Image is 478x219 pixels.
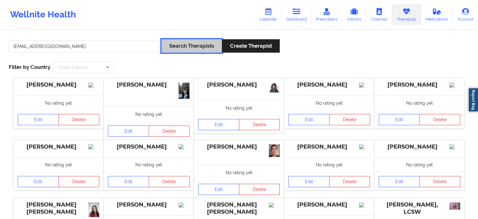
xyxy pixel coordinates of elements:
a: Edit [288,114,330,125]
a: Edit [198,184,239,195]
button: Create Therapist [222,39,279,53]
img: Image%2Fplaceholer-image.png [88,144,99,149]
div: [PERSON_NAME] [18,81,99,88]
button: Delete [149,126,190,137]
a: Therapists [392,4,421,25]
img: 78d184fb-c5fe-4392-a05d-203689400d80_bf309b4c-38b3-475b-a2d8-9582fba8e2a0IMG_4077.jpeg [88,202,99,217]
div: [PERSON_NAME] [288,201,370,208]
img: Image%2Fplaceholer-image.png [179,144,190,149]
a: Edit [288,176,330,187]
a: Coaches [366,4,392,25]
button: Search Therapists [162,39,222,53]
div: [PERSON_NAME] [379,143,460,150]
div: No rating yet [104,157,194,172]
a: Medications [421,4,453,25]
a: Prescribers [312,4,342,25]
a: Edit [18,176,59,187]
img: 999d0e34-0391-4fb9-9c2f-1a2463b577ff_pho6.PNG [269,83,280,93]
button: Delete [59,114,100,125]
button: Delete [329,114,370,125]
div: [PERSON_NAME] [PERSON_NAME] [198,201,280,216]
a: Calendar [255,4,282,25]
div: [PERSON_NAME] [379,81,460,88]
div: [PERSON_NAME] [18,143,99,150]
a: Edit [108,176,149,187]
img: Image%2Fplaceholer-image.png [359,83,370,88]
img: Image%2Fplaceholer-image.png [269,202,280,207]
button: Delete [239,119,280,130]
input: Search Keywords [9,40,159,52]
a: Edit [198,119,239,130]
button: Delete [419,114,461,125]
a: Edit [379,114,420,125]
button: Delete [149,176,190,187]
div: No rating yet [104,107,194,122]
img: Image%2Fplaceholer-image.png [359,144,370,149]
div: No rating yet [194,100,284,116]
div: Select Country [58,65,88,69]
div: [PERSON_NAME] [198,81,280,88]
a: Edit [18,114,59,125]
a: Admins [342,4,366,25]
div: No rating yet [194,165,284,180]
div: No rating yet [284,157,374,172]
div: [PERSON_NAME] [288,81,370,88]
div: [PERSON_NAME], LCSW [379,201,460,216]
div: No rating yet [13,95,104,111]
div: [PERSON_NAME] [108,81,190,88]
span: Filter by Country [9,64,50,70]
div: [PERSON_NAME] [PERSON_NAME] [18,201,99,216]
div: No rating yet [284,95,374,111]
img: 9093e229-61fa-479b-8ce5-937f736cabe0_2010-04-30_15.35.16.jpeg [269,144,280,157]
a: Edit [379,176,420,187]
img: Image%2Fplaceholer-image.png [449,83,460,88]
a: Account [453,4,478,25]
img: Image%2Fplaceholer-image.png [449,144,460,149]
button: Delete [329,176,370,187]
img: Image%2Fplaceholer-image.png [88,83,99,88]
div: No rating yet [374,95,465,111]
div: [PERSON_NAME] [108,201,190,208]
div: [PERSON_NAME] [198,143,280,150]
button: Delete [239,184,280,195]
img: Image%2Fplaceholer-image.png [179,202,190,207]
img: Image%2Fplaceholer-image.png [359,202,370,207]
div: No rating yet [13,157,104,172]
a: Edit [108,126,149,137]
button: Delete [59,176,100,187]
div: [PERSON_NAME] [108,143,190,150]
a: Dashboard [282,4,312,25]
div: No rating yet [374,157,465,172]
img: a37cdbee-4420-4eac-8bbe-3ac1ab7320a4_CarlyDunn2.JPG [449,202,460,210]
div: [PERSON_NAME] [288,143,370,150]
button: Delete [419,176,461,187]
img: 0835415d-06e6-44a3-b5c1-d628e83c7203_IMG_3054.jpeg [179,83,190,99]
a: Report Bug [468,88,478,112]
